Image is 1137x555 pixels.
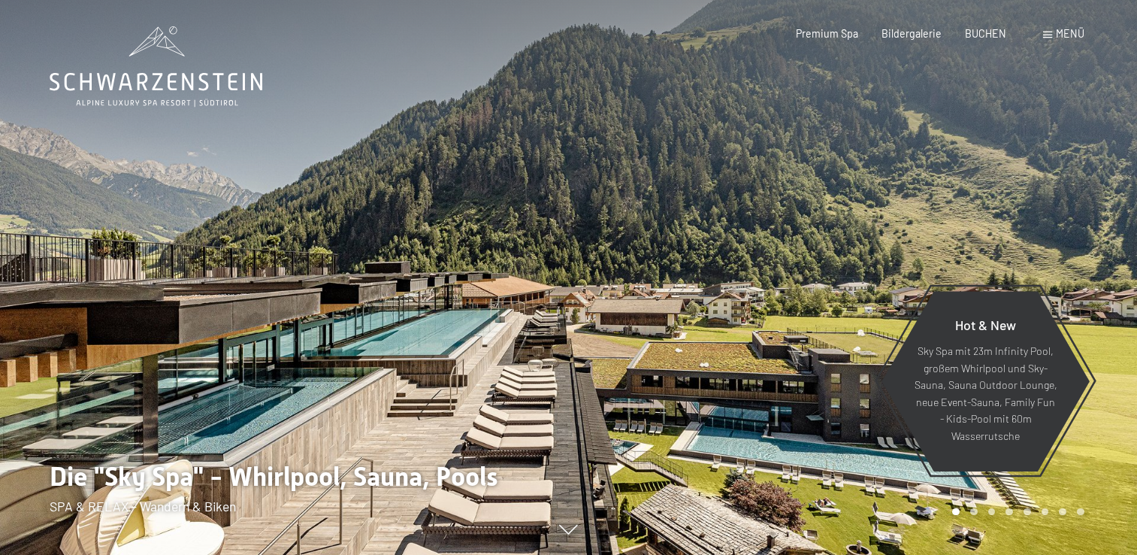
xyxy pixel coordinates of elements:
span: Hot & New [955,317,1016,333]
div: Carousel Page 4 [1005,508,1013,516]
div: Carousel Page 8 [1077,508,1084,516]
div: Carousel Page 1 (Current Slide) [952,508,960,516]
div: Carousel Page 5 [1024,508,1031,516]
a: Premium Spa [796,27,858,40]
p: Sky Spa mit 23m Infinity Pool, großem Whirlpool und Sky-Sauna, Sauna Outdoor Lounge, neue Event-S... [914,344,1057,445]
span: Menü [1056,27,1084,40]
div: Carousel Page 7 [1059,508,1066,516]
div: Carousel Pagination [947,508,1084,516]
a: BUCHEN [965,27,1006,40]
div: Carousel Page 2 [970,508,978,516]
a: Bildergalerie [881,27,942,40]
div: Carousel Page 6 [1042,508,1049,516]
div: Carousel Page 3 [988,508,996,516]
a: Hot & New Sky Spa mit 23m Infinity Pool, großem Whirlpool und Sky-Sauna, Sauna Outdoor Lounge, ne... [881,290,1090,472]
